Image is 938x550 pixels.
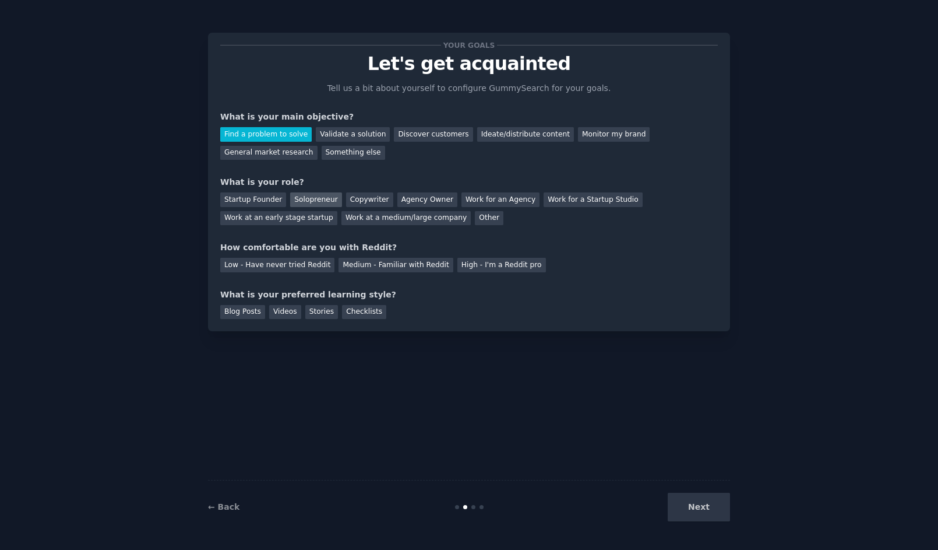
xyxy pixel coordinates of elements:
[220,54,718,74] p: Let's get acquainted
[341,211,471,226] div: Work at a medium/large company
[441,39,497,51] span: Your goals
[220,211,337,226] div: Work at an early stage startup
[457,258,546,272] div: High - I'm a Reddit pro
[220,305,265,320] div: Blog Posts
[394,127,472,142] div: Discover customers
[477,127,574,142] div: Ideate/distribute content
[342,305,386,320] div: Checklists
[305,305,338,320] div: Stories
[322,146,385,160] div: Something else
[290,192,341,207] div: Solopreneur
[397,192,457,207] div: Agency Owner
[322,82,616,94] p: Tell us a bit about yourself to configure GummySearch for your goals.
[208,502,239,512] a: ← Back
[220,192,286,207] div: Startup Founder
[220,146,318,160] div: General market research
[220,111,718,123] div: What is your main objective?
[269,305,301,320] div: Videos
[461,192,539,207] div: Work for an Agency
[316,127,390,142] div: Validate a solution
[220,127,312,142] div: Find a problem to solve
[338,258,453,272] div: Medium - Familiar with Reddit
[220,289,718,301] div: What is your preferred learning style?
[544,192,642,207] div: Work for a Startup Studio
[220,241,718,254] div: How comfortable are you with Reddit?
[475,211,503,226] div: Other
[220,176,718,188] div: What is your role?
[346,192,393,207] div: Copywriter
[220,258,334,272] div: Low - Have never tried Reddit
[578,127,650,142] div: Monitor my brand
